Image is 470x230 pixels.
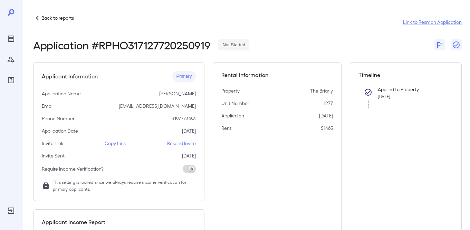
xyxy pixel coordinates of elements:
[451,39,462,50] button: Close Report
[324,100,333,107] p: 1277
[172,115,196,122] p: 3197773693
[221,71,333,79] h5: Rental Information
[378,86,442,93] p: Applied to Property
[6,54,17,65] div: Manage Users
[221,87,240,94] p: Property
[42,152,65,159] p: Invite Sent
[403,19,462,26] a: Link to Resman Application
[6,33,17,44] div: Reports
[221,125,231,132] p: Rent
[319,112,333,119] p: [DATE]
[167,140,196,147] p: Resend Invite
[42,90,81,97] p: Application Name
[53,179,196,192] span: This setting is locked since we always require income verification for primary applicants.
[41,15,74,21] p: Back to reports
[321,125,333,132] p: $1465
[42,103,54,109] p: Email
[42,165,104,172] p: Require Income Verification?
[105,140,126,147] p: Copy Link
[33,39,210,51] h2: Application # RPHO317127720250919
[42,115,75,122] p: Phone Number
[218,42,249,48] span: Not Started
[378,94,390,99] span: [DATE]
[42,72,98,80] h5: Applicant Information
[42,127,78,134] p: Application Date
[6,205,17,216] div: Log Out
[172,73,196,80] span: Primary
[182,152,196,159] p: [DATE]
[358,71,453,79] h5: Timeline
[119,103,196,109] p: [EMAIL_ADDRESS][DOMAIN_NAME]
[182,127,196,134] p: [DATE]
[221,100,249,107] p: Unit Number
[310,87,333,94] p: The Briarly
[221,112,244,119] p: Applied on
[42,140,64,147] p: Invite Link
[434,39,445,50] button: Flag Report
[42,218,105,226] h5: Applicant Income Report
[159,90,196,97] p: [PERSON_NAME]
[6,75,17,86] div: FAQ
